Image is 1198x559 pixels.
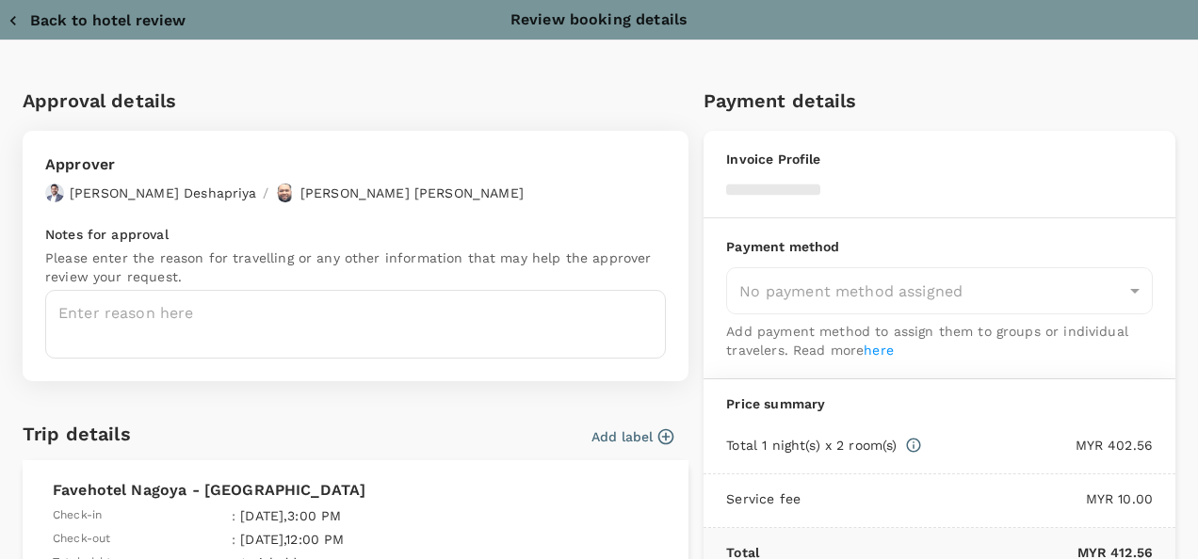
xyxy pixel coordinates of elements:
[263,184,268,202] p: /
[232,506,235,525] span: :
[726,489,801,508] p: Service fee
[232,530,235,549] span: :
[510,8,688,31] p: Review booking details
[45,153,524,176] p: Approver
[23,86,688,116] h6: Approval details
[45,225,666,244] p: Notes for approval
[240,530,472,549] p: [DATE] , 12:00 PM
[864,343,894,358] a: here
[45,248,666,286] p: Please enter the reason for travelling or any other information that may help the approver review...
[801,489,1153,508] p: MYR 10.00
[240,506,472,525] p: [DATE] , 3:00 PM
[300,184,524,202] p: [PERSON_NAME] [PERSON_NAME]
[53,479,658,502] p: Favehotel Nagoya - [GEOGRAPHIC_DATA]
[53,530,110,549] span: Check-out
[726,150,1153,168] p: Invoice Profile
[922,436,1153,455] p: MYR 402.56
[591,427,673,446] button: Add label
[53,506,102,525] span: Check-in
[23,419,131,449] h6: Trip details
[726,267,1153,314] div: No payment method assigned
[704,86,1175,116] h6: Payment details
[276,184,295,202] img: avatar-67b4218f54620.jpeg
[70,184,257,202] p: [PERSON_NAME] Deshapriya
[726,237,1153,256] p: Payment method
[8,11,186,30] button: Back to hotel review
[45,184,64,202] img: avatar-67a5bcb800f47.png
[726,322,1153,359] p: Add payment method to assign them to groups or individual travelers. Read more
[726,394,1153,413] p: Price summary
[726,436,897,455] p: Total 1 night(s) x 2 room(s)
